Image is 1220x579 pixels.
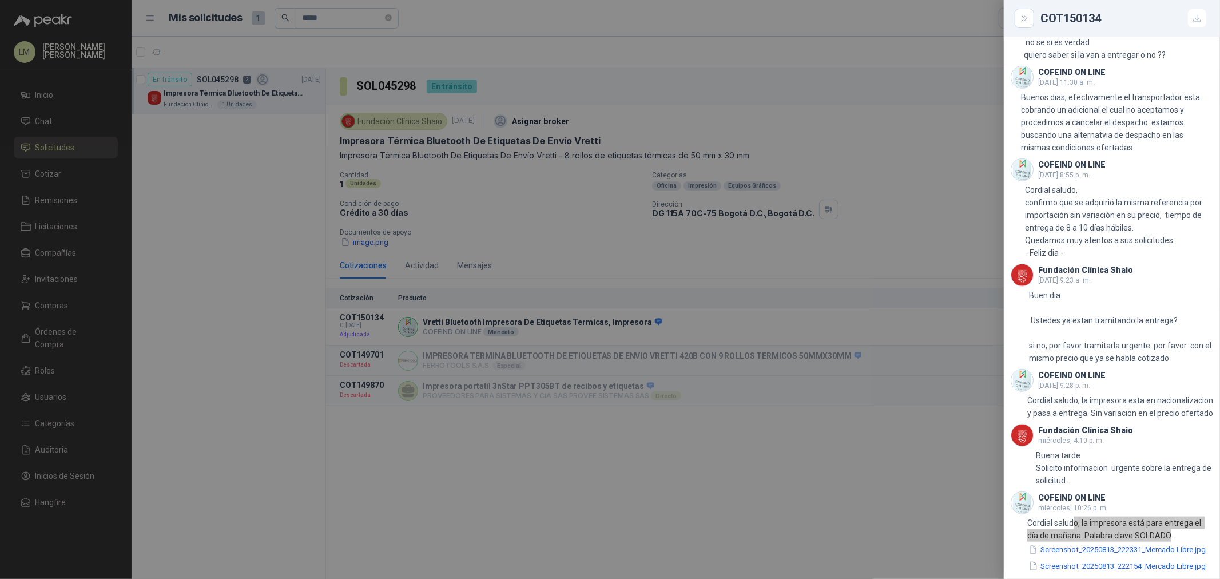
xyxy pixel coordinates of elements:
h3: Fundación Clínica Shaio [1038,267,1133,273]
h3: COFEIND ON LINE [1038,495,1106,501]
span: [DATE] 9:23 a. m. [1038,276,1091,284]
img: Company Logo [1011,425,1033,446]
p: Cordial saludo, la impresora está para entrega el día de mañana. Palabra clave SOLDADO. [1027,517,1213,542]
img: Company Logo [1011,264,1033,286]
h3: COFEIND ON LINE [1038,162,1106,168]
h3: COFEIND ON LINE [1038,372,1106,379]
div: COT150134 [1040,9,1206,27]
h3: Fundación Clínica Shaio [1038,427,1133,434]
span: miércoles, 10:26 p. m. [1038,504,1108,512]
p: Buen dia Ustedes ya estan tramitando la entrega? si no, por favor tramitarla urgente por favor co... [1029,289,1213,364]
p: Buena tarde Solicito informacion urgente sobre la entrega de solicitud. [1036,449,1213,487]
span: [DATE] 9:28 p. m. [1038,382,1090,390]
span: [DATE] 8:55 p. m. [1038,171,1090,179]
p: Buenos dias, efectivamente el transportador esta cobrando un adicional el cual no aceptamos y pro... [1021,91,1213,154]
img: Company Logo [1011,66,1033,88]
p: Cordial saludo, confirmo que se adquirió la misma referencia por importación sin variación en su ... [1025,184,1213,259]
button: Close [1018,11,1031,25]
img: Company Logo [1011,159,1033,181]
img: Company Logo [1011,370,1033,391]
button: Screenshot_20250813_222331_Mercado Libre.jpg [1027,544,1207,556]
img: Company Logo [1011,492,1033,514]
button: Screenshot_20250813_222154_Mercado Libre.jpg [1027,560,1207,572]
span: [DATE] 11:30 a. m. [1038,78,1095,86]
span: miércoles, 4:10 p. m. [1038,437,1104,445]
p: Cordial saludo, la impresora esta en nacionalizacion y pasa a entrega. Sin variacion en el precio... [1027,394,1213,419]
h3: COFEIND ON LINE [1038,69,1106,76]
